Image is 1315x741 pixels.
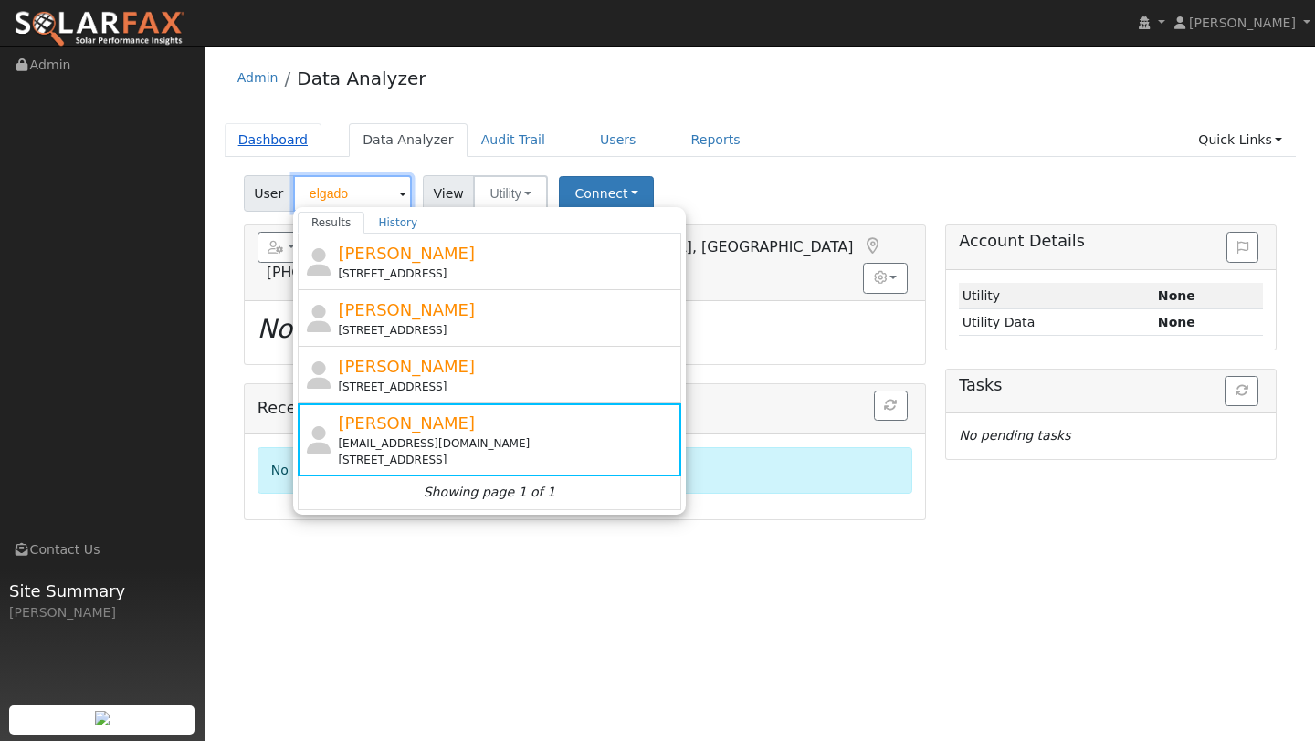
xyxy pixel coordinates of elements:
a: Quick Links [1184,123,1296,157]
div: [STREET_ADDRESS] [338,452,677,468]
a: Data Analyzer [349,123,468,157]
span: [PERSON_NAME] [338,357,475,376]
a: Reports [678,123,754,157]
span: [PERSON_NAME] [338,244,475,263]
span: [PERSON_NAME] [338,413,475,433]
div: [PERSON_NAME] [9,603,195,622]
a: Dashboard [225,123,322,157]
div: [STREET_ADDRESS] [338,322,677,339]
button: Utility [473,175,548,212]
a: Results [298,212,365,234]
a: Map [862,237,882,256]
span: [PERSON_NAME] [1189,16,1296,30]
a: Data Analyzer [297,68,426,89]
div: No recent events [258,447,912,494]
img: SolarFax [14,10,185,48]
img: retrieve [95,711,110,725]
td: Utility [959,283,1154,309]
button: Refresh [1225,376,1258,407]
h5: Account Details [959,232,1263,251]
i: No Utility connection [258,314,526,344]
span: User [244,175,294,212]
div: [EMAIL_ADDRESS][DOMAIN_NAME] [338,435,677,452]
strong: None [1158,315,1195,329]
button: Refresh [874,391,908,422]
a: Users [586,123,650,157]
a: History [364,212,431,234]
span: [PHONE_NUMBER] [267,264,399,281]
span: View [423,175,475,212]
i: No pending tasks [959,428,1070,443]
span: [PERSON_NAME] [338,300,475,319]
div: [STREET_ADDRESS] [338,266,677,282]
div: [STREET_ADDRESS] [338,379,677,395]
button: Issue History [1226,232,1258,263]
a: Audit Trail [468,123,559,157]
span: [GEOGRAPHIC_DATA], [GEOGRAPHIC_DATA] [541,238,854,256]
button: Connect [559,176,654,212]
i: Showing page 1 of 1 [424,483,555,502]
a: Admin [237,70,279,85]
h5: Tasks [959,376,1263,395]
td: Utility Data [959,309,1154,336]
h5: Recent Events [258,391,912,427]
span: Site Summary [9,579,195,603]
input: Select a User [293,175,412,212]
strong: ID: null, authorized: None [1158,288,1195,303]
